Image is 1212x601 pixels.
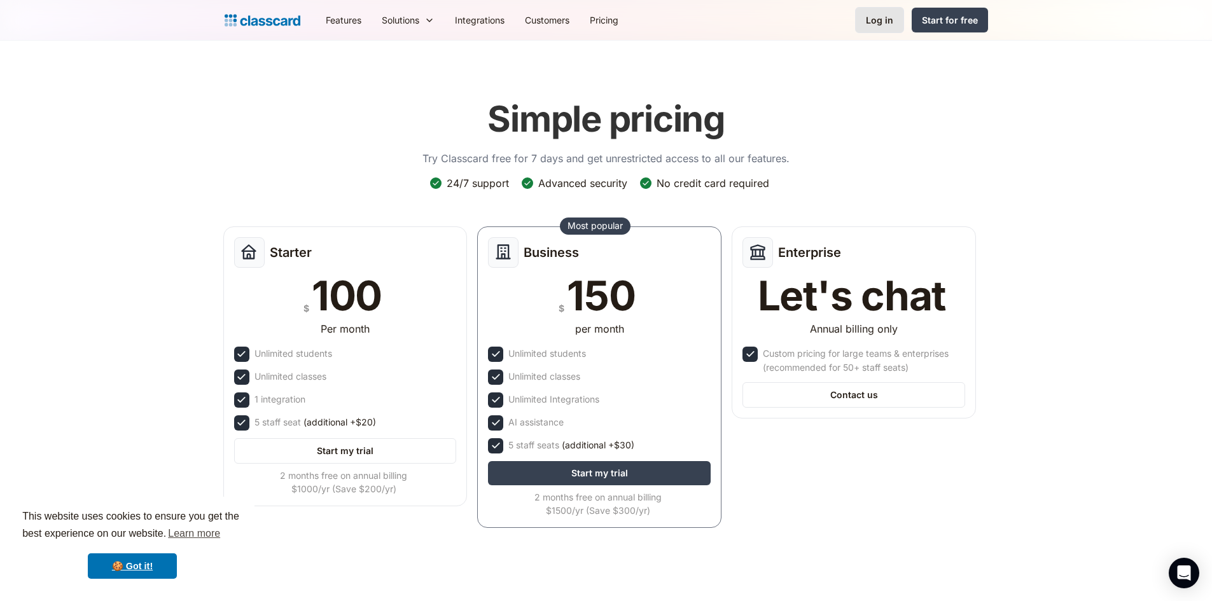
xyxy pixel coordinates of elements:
[303,300,309,316] div: $
[515,6,580,34] a: Customers
[254,415,376,429] div: 5 staff seat
[303,415,376,429] span: (additional +$20)
[559,300,564,316] div: $
[166,524,222,543] a: learn more about cookies
[488,490,708,517] div: 2 months free on annual billing $1500/yr (Save $300/yr)
[254,347,332,361] div: Unlimited students
[855,7,904,33] a: Log in
[810,321,898,336] div: Annual billing only
[10,497,254,591] div: cookieconsent
[912,8,988,32] a: Start for free
[508,370,580,383] div: Unlimited classes
[866,13,893,27] div: Log in
[508,415,564,429] div: AI assistance
[562,438,634,452] span: (additional +$30)
[422,151,790,166] p: Try Classcard free for 7 days and get unrestricted access to all our features.
[657,176,769,190] div: No credit card required
[922,13,978,27] div: Start for free
[312,275,382,316] div: 100
[763,347,963,375] div: Custom pricing for large teams & enterprises (recommended for 50+ staff seats)
[321,321,370,336] div: Per month
[568,219,623,232] div: Most popular
[382,13,419,27] div: Solutions
[508,392,599,406] div: Unlimited Integrations
[447,176,509,190] div: 24/7 support
[508,438,634,452] div: 5 staff seats
[508,347,586,361] div: Unlimited students
[234,469,454,495] div: 2 months free on annual billing $1000/yr (Save $200/yr)
[778,245,841,260] h2: Enterprise
[567,275,635,316] div: 150
[372,6,445,34] div: Solutions
[254,392,305,406] div: 1 integration
[487,98,725,141] h1: Simple pricing
[270,245,312,260] h2: Starter
[225,11,300,29] a: home
[580,6,629,34] a: Pricing
[488,461,711,485] a: Start my trial
[254,370,326,383] div: Unlimited classes
[742,382,965,408] a: Contact us
[234,438,457,464] a: Start my trial
[445,6,515,34] a: Integrations
[538,176,627,190] div: Advanced security
[524,245,579,260] h2: Business
[316,6,372,34] a: Features
[1169,558,1199,588] div: Open Intercom Messenger
[758,275,946,316] div: Let's chat
[88,553,177,579] a: dismiss cookie message
[22,509,242,543] span: This website uses cookies to ensure you get the best experience on our website.
[575,321,624,336] div: per month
